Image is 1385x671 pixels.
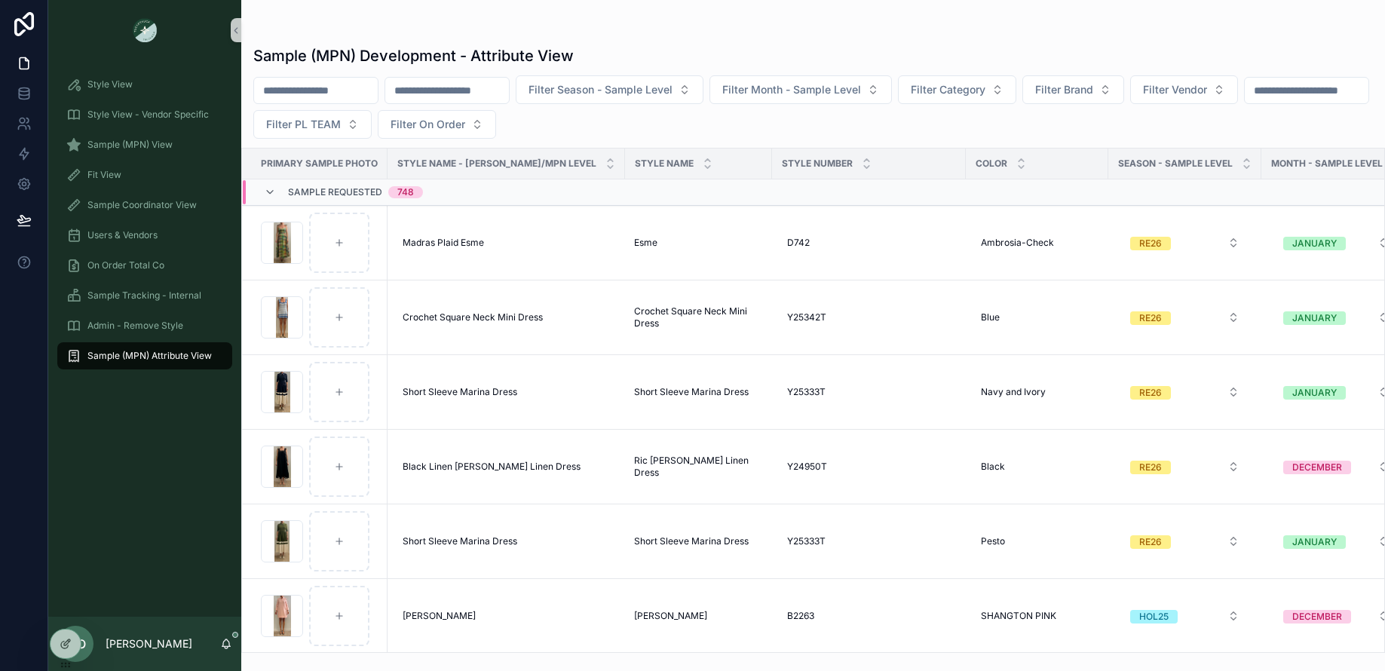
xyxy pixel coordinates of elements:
span: Short Sleeve Marina Dress [634,535,749,547]
span: Sample (MPN) Attribute View [87,350,212,362]
span: [PERSON_NAME] [634,610,707,622]
div: JANUARY [1292,535,1337,549]
a: Select Button [1117,527,1252,556]
button: Select Button [1118,453,1252,480]
h1: Sample (MPN) Development - Attribute View [253,45,574,66]
span: Sample Coordinator View [87,199,197,211]
a: Sample (MPN) Attribute View [57,342,232,369]
span: Sample Tracking - Internal [87,290,201,302]
button: Select Button [1118,378,1252,406]
a: Short Sleeve Marina Dress [397,529,616,553]
div: JANUARY [1292,386,1337,400]
span: Navy and Ivory [981,386,1046,398]
div: RE26 [1139,386,1162,400]
a: Style View [57,71,232,98]
a: Sample (MPN) View [57,131,232,158]
a: Fit View [57,161,232,188]
div: JANUARY [1292,237,1337,250]
span: SHANGTON PINK [981,610,1056,622]
a: Black Linen [PERSON_NAME] Linen Dress [397,455,616,479]
a: D742 [781,231,957,255]
button: Select Button [1118,602,1252,630]
a: Short Sleeve Marina Dress [397,380,616,404]
span: Filter Season - Sample Level [529,82,673,97]
span: Blue [981,311,1000,323]
span: MONTH - SAMPLE LEVEL [1271,158,1383,170]
span: Y25342T [787,311,826,323]
div: RE26 [1139,461,1162,474]
span: Esme [634,237,657,249]
span: Filter Month - Sample Level [722,82,861,97]
span: Filter On Order [391,117,465,132]
a: Pesto [975,529,1099,553]
span: Color [976,158,1007,170]
a: [PERSON_NAME] [634,610,763,622]
span: [PERSON_NAME] [403,610,476,622]
span: Style View [87,78,133,90]
a: Black [975,455,1099,479]
a: Y24950T [781,455,957,479]
button: Select Button [709,75,892,104]
span: Short Sleeve Marina Dress [634,386,749,398]
span: Madras Plaid Esme [403,237,484,249]
span: Crochet Square Neck Mini Dress [403,311,543,323]
a: [PERSON_NAME] [397,604,616,628]
div: RE26 [1139,237,1162,250]
a: Select Button [1117,602,1252,630]
p: [PERSON_NAME] [106,636,192,651]
span: Style Name - [PERSON_NAME]/MPN Level [397,158,596,170]
span: Ambrosia-Check [981,237,1054,249]
div: JANUARY [1292,311,1337,325]
a: Style View - Vendor Specific [57,101,232,128]
span: Admin - Remove Style [87,320,183,332]
a: Crochet Square Neck Mini Dress [397,305,616,329]
a: Crochet Square Neck Mini Dress [634,305,763,329]
span: Filter PL TEAM [266,117,341,132]
a: Short Sleeve Marina Dress [634,386,763,398]
img: App logo [133,18,157,42]
span: Y24950T [787,461,827,473]
a: Y25333T [781,380,957,404]
span: Black Linen [PERSON_NAME] Linen Dress [403,461,581,473]
a: Select Button [1117,378,1252,406]
div: RE26 [1139,311,1162,325]
div: RE26 [1139,535,1162,549]
a: Select Button [1117,452,1252,481]
div: scrollable content [48,60,241,389]
span: Season - Sample Level [1118,158,1233,170]
button: Select Button [1130,75,1238,104]
span: Black [981,461,1005,473]
span: Style Number [782,158,853,170]
a: On Order Total Co [57,252,232,279]
span: Pesto [981,535,1005,547]
a: Madras Plaid Esme [397,231,616,255]
span: Filter Vendor [1143,82,1207,97]
button: Select Button [1118,229,1252,256]
a: Y25333T [781,529,957,553]
div: HOL25 [1139,610,1169,624]
span: Filter Category [911,82,985,97]
a: Short Sleeve Marina Dress [634,535,763,547]
a: B2263 [781,604,957,628]
span: D742 [787,237,810,249]
button: Select Button [378,110,496,139]
span: Short Sleeve Marina Dress [403,535,517,547]
button: Select Button [898,75,1016,104]
span: Y25333T [787,535,826,547]
span: Primary Sample Photo [261,158,378,170]
a: SHANGTON PINK [975,604,1099,628]
a: Sample Tracking - Internal [57,282,232,309]
span: Style Name [635,158,694,170]
a: Navy and Ivory [975,380,1099,404]
span: Sample (MPN) View [87,139,173,151]
a: Admin - Remove Style [57,312,232,339]
span: Short Sleeve Marina Dress [403,386,517,398]
a: Esme [634,237,763,249]
div: DECEMBER [1292,461,1342,474]
span: Ric [PERSON_NAME] Linen Dress [634,455,763,479]
a: Users & Vendors [57,222,232,249]
button: Select Button [1118,304,1252,331]
a: Ambrosia-Check [975,231,1099,255]
span: On Order Total Co [87,259,164,271]
span: Style View - Vendor Specific [87,109,209,121]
